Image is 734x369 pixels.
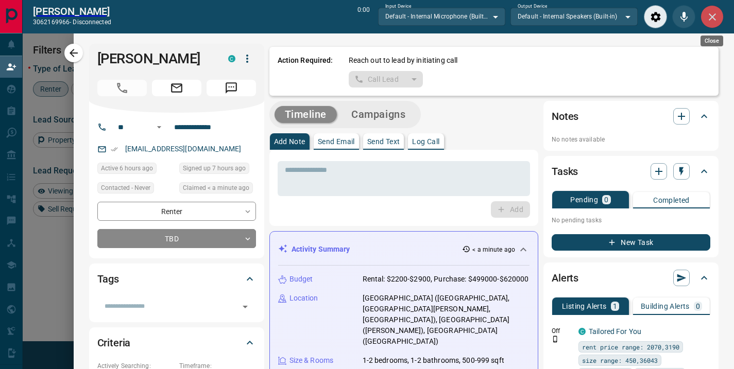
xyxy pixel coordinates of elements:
[349,71,423,87] div: split button
[552,266,710,290] div: Alerts
[378,8,505,25] div: Default - Internal Microphone (Built-in)
[238,300,252,314] button: Open
[318,138,355,145] p: Send Email
[562,303,607,310] p: Listing Alerts
[644,5,667,28] div: Audio Settings
[582,342,679,352] span: rent price range: 2070,3190
[292,244,350,255] p: Activity Summary
[207,80,256,96] span: Message
[111,146,118,153] svg: Email Verified
[97,271,119,287] h2: Tags
[552,108,578,125] h2: Notes
[552,326,572,336] p: Off
[341,106,416,123] button: Campaigns
[97,335,131,351] h2: Criteria
[349,55,458,66] p: Reach out to lead by initiating call
[472,245,515,254] p: < a minute ago
[97,50,213,67] h1: [PERSON_NAME]
[275,106,337,123] button: Timeline
[101,163,153,173] span: Active 6 hours ago
[552,336,559,343] svg: Push Notification Only
[97,80,147,96] span: Call
[125,145,242,153] a: [EMAIL_ADDRESS][DOMAIN_NAME]
[604,196,608,203] p: 0
[653,197,690,204] p: Completed
[179,163,256,177] div: Sun Oct 12 2025
[552,135,710,144] p: No notes available
[696,303,700,310] p: 0
[582,355,658,365] span: size range: 450,36043
[289,274,313,285] p: Budget
[578,328,586,335] div: condos.ca
[510,8,638,25] div: Default - Internal Speakers (Built-in)
[363,293,530,347] p: [GEOGRAPHIC_DATA] ([GEOGRAPHIC_DATA], [GEOGRAPHIC_DATA][PERSON_NAME], [GEOGRAPHIC_DATA]), [GEOGRA...
[613,303,617,310] p: 1
[552,213,710,228] p: No pending tasks
[228,55,235,62] div: condos.ca
[701,5,724,28] div: Close
[183,163,246,173] span: Signed up 7 hours ago
[367,138,400,145] p: Send Text
[552,234,710,251] button: New Task
[289,293,318,304] p: Location
[153,121,165,133] button: Open
[518,3,547,10] label: Output Device
[701,36,723,46] div: Close
[552,163,578,180] h2: Tasks
[97,202,256,221] div: Renter
[152,80,201,96] span: Email
[363,274,529,285] p: Rental: $2200-$2900, Purchase: $499000-$620000
[552,159,710,184] div: Tasks
[97,229,256,248] div: TBD
[672,5,695,28] div: Mute
[97,163,174,177] div: Sun Oct 12 2025
[33,17,111,27] p: 3062169966 -
[274,138,305,145] p: Add Note
[97,330,256,355] div: Criteria
[289,355,334,366] p: Size & Rooms
[101,183,150,193] span: Contacted - Never
[385,3,412,10] label: Input Device
[357,5,370,28] p: 0:00
[278,240,530,259] div: Activity Summary< a minute ago
[412,138,439,145] p: Log Call
[33,5,111,17] h2: [PERSON_NAME]
[552,104,710,129] div: Notes
[363,355,504,366] p: 1-2 bedrooms, 1-2 bathrooms, 500-999 sqft
[73,19,111,26] span: disconnected
[552,270,578,286] h2: Alerts
[570,196,598,203] p: Pending
[179,182,256,197] div: Sun Oct 12 2025
[183,183,249,193] span: Claimed < a minute ago
[589,327,641,336] a: Tailored For You
[641,303,690,310] p: Building Alerts
[97,267,256,291] div: Tags
[278,55,333,87] p: Action Required:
